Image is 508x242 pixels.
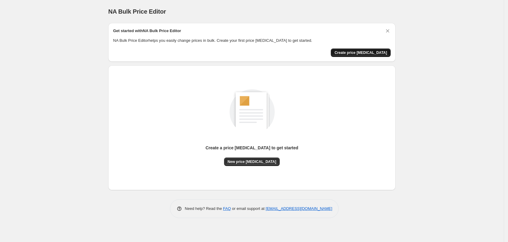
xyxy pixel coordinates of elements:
[224,157,280,166] button: New price [MEDICAL_DATA]
[385,28,391,34] button: Dismiss card
[331,48,391,57] button: Create price change job
[266,206,332,211] a: [EMAIL_ADDRESS][DOMAIN_NAME]
[108,8,166,15] span: NA Bulk Price Editor
[113,28,181,34] h2: Get started with NA Bulk Price Editor
[334,50,387,55] span: Create price [MEDICAL_DATA]
[223,206,231,211] a: FAQ
[185,206,223,211] span: Need help? Read the
[113,38,391,44] p: NA Bulk Price Editor helps you easily change prices in bulk. Create your first price [MEDICAL_DAT...
[231,206,266,211] span: or email support at
[228,159,276,164] span: New price [MEDICAL_DATA]
[206,145,298,151] p: Create a price [MEDICAL_DATA] to get started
